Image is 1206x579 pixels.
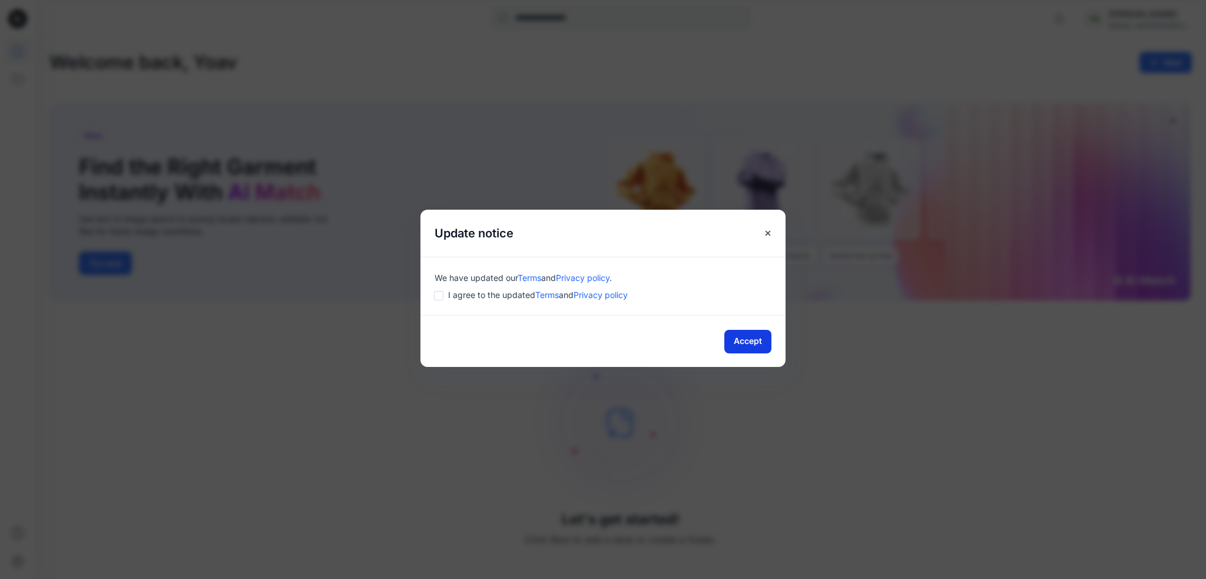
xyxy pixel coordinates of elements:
span: and [559,290,574,300]
button: Accept [724,330,771,353]
span: I agree to the updated [448,289,628,301]
a: Terms [518,273,541,283]
h5: Update notice [420,210,528,257]
span: and [541,273,556,283]
button: Close [757,223,778,244]
a: Terms [535,290,559,300]
a: Privacy policy [556,273,609,283]
a: Privacy policy [574,290,628,300]
div: We have updated our . [435,272,771,284]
